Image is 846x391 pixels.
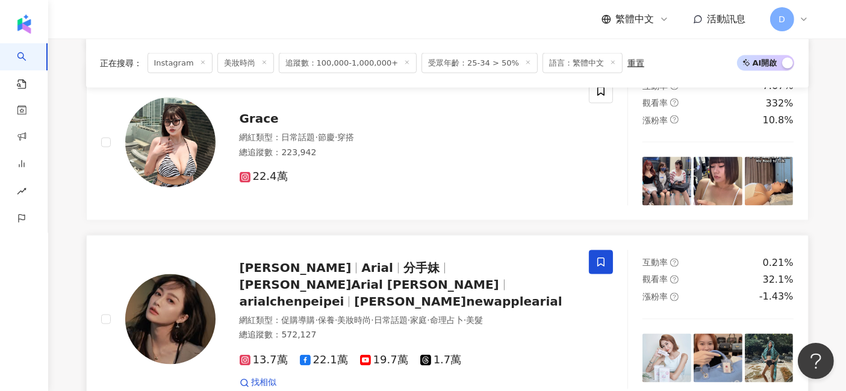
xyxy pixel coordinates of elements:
span: · [408,316,410,325]
span: question-circle [670,293,679,301]
span: 19.7萬 [360,354,408,367]
span: · [335,316,337,325]
img: post-image [642,334,691,383]
span: question-circle [670,99,679,107]
span: 命理占卜 [430,316,464,325]
span: question-circle [670,115,679,124]
span: 分手妹 [403,261,440,276]
span: 受眾年齡：25-34 > 50% [421,53,538,73]
span: · [316,132,318,142]
div: -1.43% [759,291,794,304]
span: 漲粉率 [642,292,668,302]
span: 活動訊息 [708,13,746,25]
span: Instagram [148,53,213,73]
span: 家庭 [410,316,427,325]
img: logo icon [14,14,34,34]
span: arialchenpeipei [240,295,344,309]
img: post-image [642,157,691,206]
span: 穿搭 [337,132,354,142]
div: 10.8% [763,114,794,127]
span: 美髮 [466,316,483,325]
span: 美妝時尚 [217,53,274,73]
span: 互動率 [642,81,668,91]
iframe: Help Scout Beacon - Open [798,343,834,379]
span: 漲粉率 [642,115,668,125]
img: post-image [745,334,794,383]
span: 22.1萬 [300,354,348,367]
img: post-image [745,157,794,206]
div: 重置 [627,58,644,68]
span: 保養 [318,316,335,325]
span: 13.7萬 [240,354,288,367]
span: 1.7萬 [420,354,462,367]
span: 互動率 [642,258,668,268]
img: KOL Avatar [125,97,216,188]
span: · [335,132,337,142]
a: 找相似 [240,377,277,389]
span: · [371,316,373,325]
span: 節慶 [318,132,335,142]
span: [PERSON_NAME] [240,261,352,276]
span: 追蹤數：100,000-1,000,000+ [279,53,417,73]
span: question-circle [670,259,679,267]
div: 總追蹤數 ： 223,942 [240,147,575,159]
span: 觀看率 [642,275,668,285]
span: · [316,316,318,325]
span: 語言：繁體中文 [543,53,623,73]
span: [PERSON_NAME]Arial [PERSON_NAME] [240,278,499,292]
span: · [427,316,429,325]
span: Arial [361,261,393,276]
span: 美妝時尚 [337,316,371,325]
span: 正在搜尋 ： [101,58,143,68]
div: 332% [766,97,794,110]
span: 觀看率 [642,98,668,108]
a: search [17,43,41,90]
img: post-image [694,157,742,206]
span: D [779,13,785,26]
span: 找相似 [252,377,277,389]
div: 總追蹤數 ： 572,127 [240,330,575,342]
span: 促購導購 [282,316,316,325]
span: 日常話題 [374,316,408,325]
span: question-circle [670,276,679,284]
img: post-image [694,334,742,383]
span: [PERSON_NAME]newapplearial [354,295,562,309]
div: 網紅類型 ： [240,315,575,327]
a: KOL AvatarGrace網紅類型：日常話題·節慶·穿搭總追蹤數：223,94222.4萬互動率question-circle7.67%觀看率question-circle332%漲粉率qu... [86,64,809,220]
div: 網紅類型 ： [240,132,575,144]
span: 日常話題 [282,132,316,142]
span: 繁體中文 [616,13,655,26]
img: KOL Avatar [125,274,216,365]
span: · [464,316,466,325]
span: rise [17,179,26,206]
span: Grace [240,111,279,126]
div: 0.21% [763,257,794,270]
div: 32.1% [763,274,794,287]
span: 22.4萬 [240,171,288,183]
